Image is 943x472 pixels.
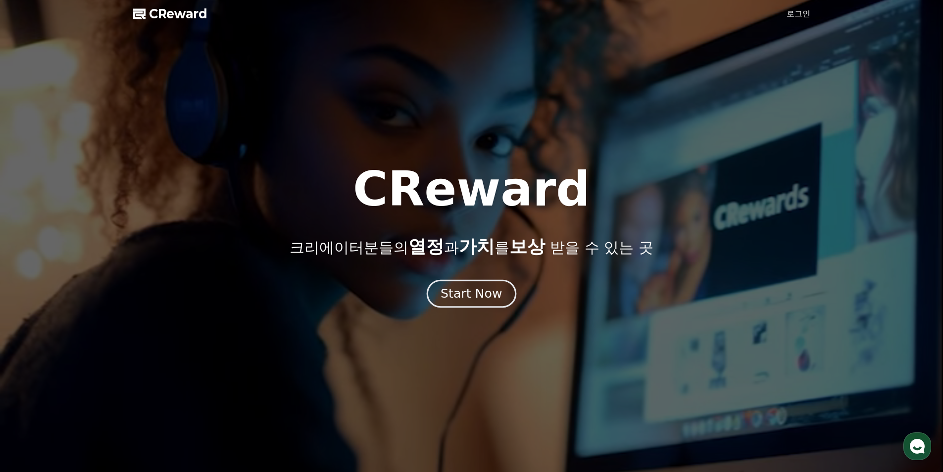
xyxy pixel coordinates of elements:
[459,236,495,257] span: 가치
[787,8,810,20] a: 로그인
[408,236,444,257] span: 열정
[153,329,165,337] span: 설정
[509,236,545,257] span: 보상
[427,279,516,308] button: Start Now
[441,285,502,302] div: Start Now
[31,329,37,337] span: 홈
[353,165,590,213] h1: CReward
[133,6,207,22] a: CReward
[290,237,653,257] p: 크리에이터분들의 과 를 받을 수 있는 곳
[128,314,190,339] a: 설정
[3,314,65,339] a: 홈
[91,329,102,337] span: 대화
[65,314,128,339] a: 대화
[149,6,207,22] span: CReward
[429,290,514,300] a: Start Now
